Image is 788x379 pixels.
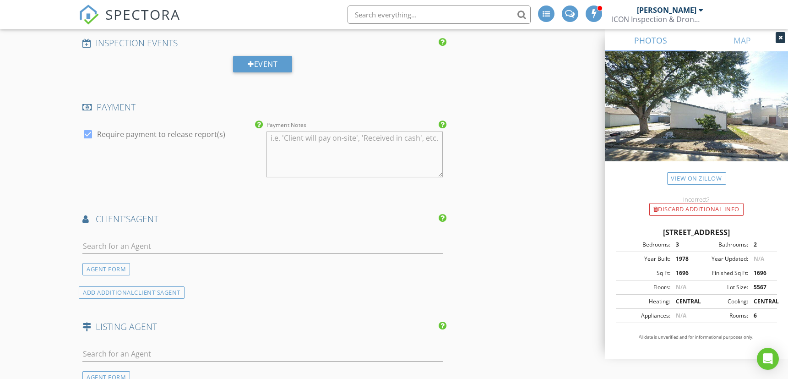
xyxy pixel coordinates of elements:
[696,241,748,249] div: Bathrooms:
[96,213,130,225] span: client's
[619,312,670,320] div: Appliances:
[619,241,670,249] div: Bedrooms:
[696,269,748,277] div: Finished Sq Ft:
[754,255,764,263] span: N/A
[97,130,225,139] label: Require payment to release report(s)
[82,213,443,225] h4: AGENT
[748,297,774,306] div: CENTRAL
[233,56,292,72] div: Event
[82,37,443,49] h4: INSPECTION EVENTS
[605,196,788,203] div: Incorrect?
[616,334,777,341] p: All data is unverified and for informational purposes only.
[670,255,696,263] div: 1978
[696,255,748,263] div: Year Updated:
[748,269,774,277] div: 1696
[696,312,748,320] div: Rooms:
[757,348,779,370] div: Open Intercom Messenger
[79,5,99,25] img: The Best Home Inspection Software - Spectora
[82,239,443,254] input: Search for an Agent
[605,29,696,51] a: PHOTOS
[134,288,160,297] span: client's
[616,227,777,238] div: [STREET_ADDRESS]
[619,283,670,291] div: Floors:
[696,283,748,291] div: Lot Size:
[79,286,185,299] div: ADD ADDITIONAL AGENT
[667,172,726,185] a: View on Zillow
[748,241,774,249] div: 2
[637,5,696,15] div: [PERSON_NAME]
[79,12,180,32] a: SPECTORA
[748,312,774,320] div: 6
[82,101,443,113] h4: PAYMENT
[670,269,696,277] div: 1696
[82,263,130,275] div: AGENT FORM
[748,283,774,291] div: 5567
[348,5,531,24] input: Search everything...
[696,29,788,51] a: MAP
[670,241,696,249] div: 3
[676,283,686,291] span: N/A
[696,297,748,306] div: Cooling:
[619,297,670,306] div: Heating:
[605,51,788,183] img: streetview
[82,321,443,333] h4: LISTING AGENT
[619,255,670,263] div: Year Built:
[670,297,696,306] div: CENTRAL
[676,312,686,319] span: N/A
[82,346,443,362] input: Search for an Agent
[612,15,703,24] div: ICON Inspection & Drone Services, LLC
[619,269,670,277] div: Sq Ft:
[105,5,180,24] span: SPECTORA
[649,203,744,216] div: Discard Additional info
